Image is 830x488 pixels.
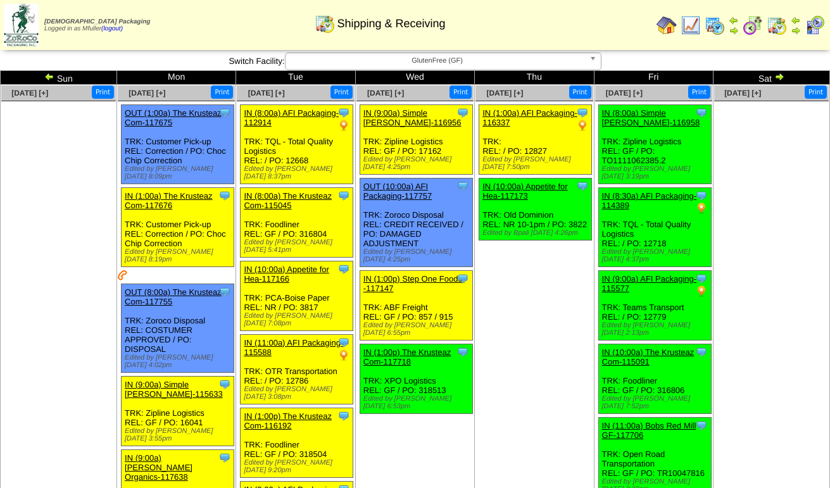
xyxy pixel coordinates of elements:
span: Shipping & Receiving [337,17,445,30]
img: Tooltip [337,189,350,202]
div: TRK: ABF Freight REL: GF / PO: 857 / 915 [360,271,472,341]
div: Edited by [PERSON_NAME] [DATE] 6:55pm [363,322,472,337]
a: IN (9:00a) Simple [PERSON_NAME]-115633 [125,380,223,399]
img: Tooltip [218,189,231,202]
button: Print [569,85,591,99]
img: Tooltip [218,378,231,391]
div: TRK: OTR Transportation REL: / PO: 12786 [241,335,353,404]
div: TRK: TQL - Total Quality Logistics REL: / PO: 12668 [241,105,353,184]
a: IN (9:00a) Simple [PERSON_NAME]-116956 [363,108,462,127]
div: Edited by [PERSON_NAME] [DATE] 6:53pm [363,395,472,410]
img: Tooltip [218,451,231,464]
a: OUT (10:00a) AFI Packaging-117757 [363,182,432,201]
div: TRK: Zoroco Disposal REL: COSTUMER APPROVED / PO: DISPOSAL [122,284,234,373]
img: Tooltip [695,419,708,432]
div: Edited by [PERSON_NAME] [DATE] 4:37pm [602,248,711,263]
a: IN (8:30a) AFI Packaging-114389 [602,191,697,210]
img: PO [337,349,350,361]
img: Tooltip [576,106,589,119]
img: calendarprod.gif [705,15,725,35]
div: Edited by [PERSON_NAME] [DATE] 4:25pm [363,156,472,171]
div: TRK: Zoroco Disposal REL: CREDIT RECEIVED / PO: DAMAGED ADJUSTMENT [360,178,472,267]
img: Tooltip [337,410,350,422]
a: IN (1:00p) The Krusteaz Com-117718 [363,347,451,366]
div: TRK: XPO Logistics REL: GF / PO: 318513 [360,344,472,414]
span: [DATE] [+] [367,89,404,97]
button: Print [92,85,114,99]
img: arrowright.gif [774,72,784,82]
img: calendarinout.gif [315,13,335,34]
a: IN (1:00p) The Krusteaz Com-116192 [244,411,332,430]
a: IN (10:00a) The Krusteaz Com-115091 [602,347,695,366]
div: Edited by [PERSON_NAME] [DATE] 3:55pm [125,427,234,442]
img: Tooltip [695,189,708,202]
a: IN (11:00a) AFI Packaging-115588 [244,338,343,357]
img: arrowleft.gif [44,72,54,82]
a: IN (10:00a) Appetite for Hea-117166 [244,265,329,284]
img: Tooltip [695,272,708,285]
a: [DATE] [+] [129,89,165,97]
div: TRK: Foodliner REL: GF / PO: 316806 [598,344,711,414]
a: OUT (1:00a) The Krusteaz Com-117675 [125,108,222,127]
a: OUT (8:00a) The Krusteaz Com-117755 [125,287,222,306]
div: TRK: Zipline Logistics REL: GF / PO: TO1111062385.2 [598,105,711,184]
div: Edited by [PERSON_NAME] [DATE] 3:19pm [602,165,711,180]
button: Print [688,85,710,99]
div: Edited by [PERSON_NAME] [DATE] 8:19pm [125,248,234,263]
img: Tooltip [218,106,231,119]
a: [DATE] [+] [11,89,48,97]
img: Tooltip [456,106,469,119]
img: arrowright.gif [729,25,739,35]
button: Print [211,85,233,99]
td: Mon [117,71,236,85]
a: [DATE] [+] [606,89,643,97]
img: Tooltip [695,346,708,358]
img: Tooltip [576,180,589,192]
button: Print [330,85,353,99]
img: calendarinout.gif [767,15,787,35]
span: Logged in as Mfuller [44,18,150,32]
img: arrowleft.gif [729,15,739,25]
img: calendarcustomer.gif [805,15,825,35]
img: arrowleft.gif [791,15,801,25]
div: TRK: TQL - Total Quality Logistics REL: / PO: 12718 [598,188,711,267]
div: Edited by [PERSON_NAME] [DATE] 8:37pm [244,165,353,180]
span: GlutenFree (GF) [291,53,584,68]
a: IN (11:00a) Bobs Red Mill GF-117706 [602,421,696,440]
a: IN (1:00p) Step One Foods, -117147 [363,274,465,293]
img: calendarblend.gif [743,15,763,35]
div: Edited by [PERSON_NAME] [DATE] 2:13pm [602,322,711,337]
div: TRK: PCA-Boise Paper REL: NR / PO: 3817 [241,261,353,331]
div: Edited by [PERSON_NAME] [DATE] 8:09pm [125,165,234,180]
div: TRK: REL: / PO: 12827 [479,105,592,175]
a: IN (9:00a) AFI Packaging-115577 [602,274,697,293]
td: Fri [594,71,713,85]
td: Sun [1,71,117,85]
img: Tooltip [456,180,469,192]
img: PO [695,202,708,215]
a: [DATE] [+] [486,89,523,97]
a: IN (9:00a) [PERSON_NAME] Organics-117638 [125,453,192,482]
img: home.gif [657,15,677,35]
img: PO [337,119,350,132]
button: Print [805,85,827,99]
div: Edited by [PERSON_NAME] [DATE] 7:52pm [602,395,711,410]
td: Wed [355,71,474,85]
div: TRK: Customer Pick-up REL: Correction / PO: Choc Chip Correction [122,105,234,184]
div: Edited by [PERSON_NAME] [DATE] 3:08pm [244,385,353,401]
span: [DEMOGRAPHIC_DATA] Packaging [44,18,150,25]
td: Sat [713,71,829,85]
img: PO [695,285,708,297]
a: IN (8:00a) Simple [PERSON_NAME]-116958 [602,108,700,127]
a: IN (8:00a) AFI Packaging-112914 [244,108,339,127]
img: Tooltip [337,106,350,119]
img: zoroco-logo-small.webp [4,4,39,46]
img: Tooltip [456,346,469,358]
div: Edited by [PERSON_NAME] [DATE] 4:02pm [125,354,234,369]
a: [DATE] [+] [724,89,761,97]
